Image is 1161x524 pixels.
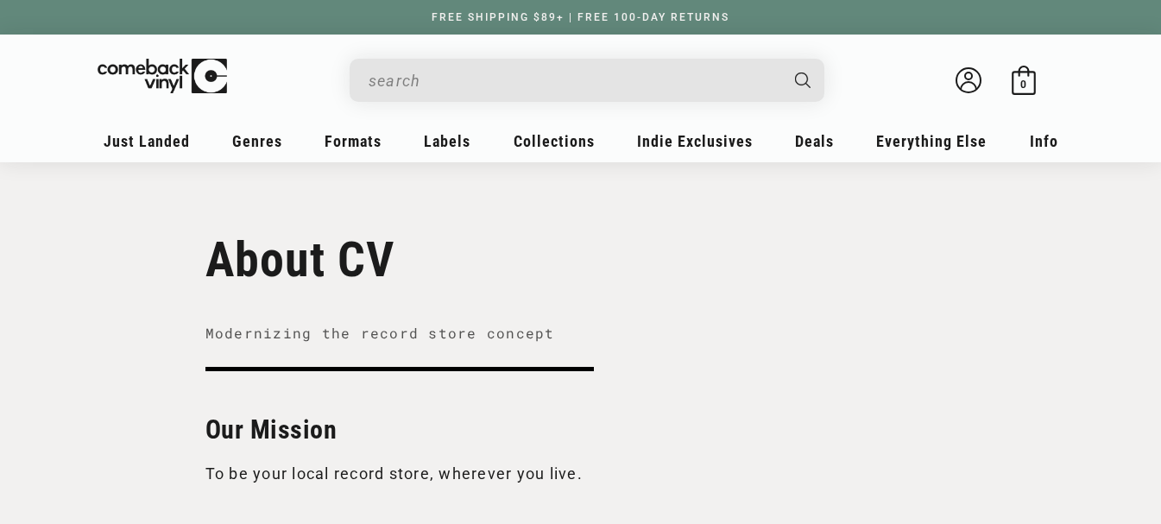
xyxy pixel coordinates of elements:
[205,414,956,445] h2: Our Mission
[325,132,382,150] span: Formats
[424,132,470,150] span: Labels
[1020,78,1026,91] span: 0
[369,63,778,98] input: search
[795,132,834,150] span: Deals
[205,322,555,345] p: Modernizing the record store concept
[205,231,956,288] h1: About CV
[876,132,987,150] span: Everything Else
[514,132,595,150] span: Collections
[779,59,826,102] button: Search
[104,132,190,150] span: Just Landed
[414,11,747,23] a: FREE SHIPPING $89+ | FREE 100-DAY RETURNS
[232,132,282,150] span: Genres
[350,59,824,102] div: Search
[205,462,956,485] p: To be your local record store, wherever you live.
[637,132,753,150] span: Indie Exclusives
[1030,132,1058,150] span: Info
